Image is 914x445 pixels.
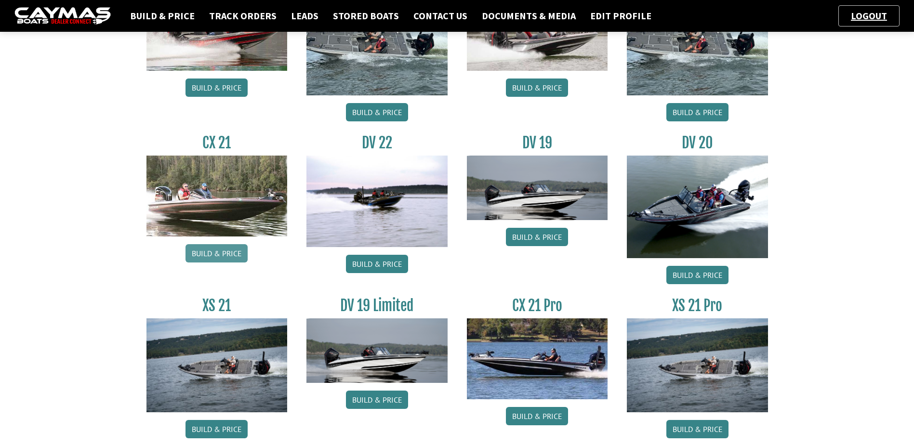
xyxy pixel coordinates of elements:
[506,228,568,246] a: Build & Price
[146,156,288,236] img: CX21_thumb.jpg
[477,10,581,22] a: Documents & Media
[409,10,472,22] a: Contact Us
[185,79,248,97] a: Build & Price
[306,297,448,314] h3: DV 19 Limited
[125,10,199,22] a: Build & Price
[14,7,111,25] img: caymas-dealer-connect-2ed40d3bc7270c1d8d7ffb4b79bf05adc795679939227970def78ec6f6c03838.gif
[306,134,448,152] h3: DV 22
[346,391,408,409] a: Build & Price
[146,297,288,314] h3: XS 21
[346,103,408,121] a: Build & Price
[467,318,608,399] img: CX-21Pro_thumbnail.jpg
[666,266,729,284] a: Build & Price
[467,156,608,220] img: dv-19-ban_from_website_for_caymas_connect.png
[585,10,656,22] a: Edit Profile
[666,420,729,438] a: Build & Price
[346,255,408,273] a: Build & Price
[146,134,288,152] h3: CX 21
[666,103,729,121] a: Build & Price
[306,318,448,383] img: dv-19-ban_from_website_for_caymas_connect.png
[846,10,892,22] a: Logout
[627,134,768,152] h3: DV 20
[627,318,768,412] img: XS_21_thumbnail.jpg
[467,134,608,152] h3: DV 19
[146,318,288,412] img: XS_21_thumbnail.jpg
[185,420,248,438] a: Build & Price
[328,10,404,22] a: Stored Boats
[306,156,448,247] img: DV22_original_motor_cropped_for_caymas_connect.jpg
[286,10,323,22] a: Leads
[467,297,608,314] h3: CX 21 Pro
[204,10,281,22] a: Track Orders
[506,79,568,97] a: Build & Price
[185,244,248,262] a: Build & Price
[627,156,768,258] img: DV_20_from_website_for_caymas_connect.png
[627,297,768,314] h3: XS 21 Pro
[506,407,568,425] a: Build & Price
